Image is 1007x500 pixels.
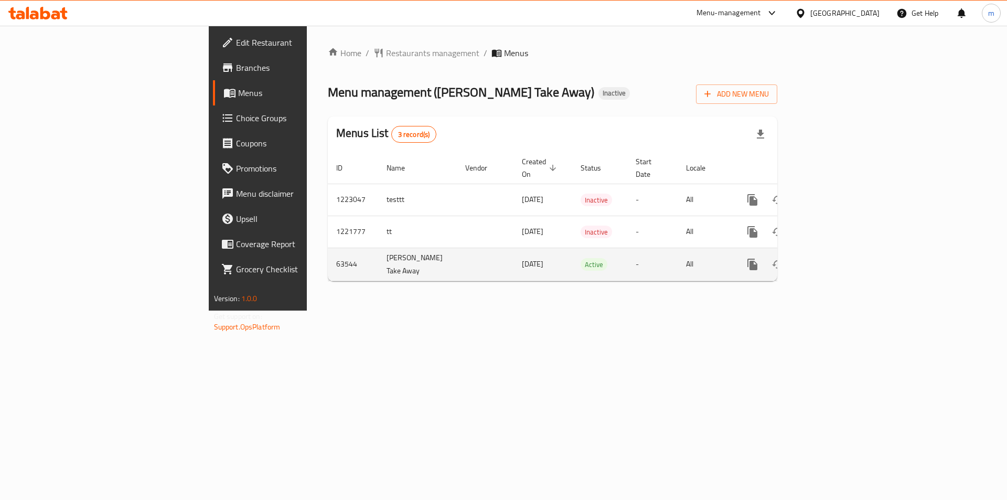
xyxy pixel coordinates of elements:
[378,248,457,281] td: [PERSON_NAME] Take Away
[236,187,369,200] span: Menu disclaimer
[765,219,790,244] button: Change Status
[484,47,487,59] li: /
[236,263,369,275] span: Grocery Checklist
[213,131,377,156] a: Coupons
[378,184,457,216] td: testtt
[236,238,369,250] span: Coverage Report
[697,7,761,19] div: Menu-management
[214,310,262,323] span: Get support on:
[581,226,612,238] span: Inactive
[732,152,849,184] th: Actions
[740,187,765,212] button: more
[678,216,732,248] td: All
[236,112,369,124] span: Choice Groups
[522,155,560,180] span: Created On
[988,7,994,19] span: m
[504,47,528,59] span: Menus
[213,105,377,131] a: Choice Groups
[627,216,678,248] td: -
[373,47,479,59] a: Restaurants management
[214,320,281,334] a: Support.OpsPlatform
[213,156,377,181] a: Promotions
[391,126,437,143] div: Total records count
[748,122,773,147] div: Export file
[522,193,543,206] span: [DATE]
[740,252,765,277] button: more
[581,162,615,174] span: Status
[765,187,790,212] button: Change Status
[386,47,479,59] span: Restaurants management
[387,162,419,174] span: Name
[696,84,777,104] button: Add New Menu
[704,88,769,101] span: Add New Menu
[765,252,790,277] button: Change Status
[522,225,543,238] span: [DATE]
[598,87,630,100] div: Inactive
[213,181,377,206] a: Menu disclaimer
[581,258,607,271] div: Active
[678,184,732,216] td: All
[213,206,377,231] a: Upsell
[213,80,377,105] a: Menus
[213,55,377,80] a: Branches
[238,87,369,99] span: Menus
[336,162,356,174] span: ID
[686,162,719,174] span: Locale
[627,184,678,216] td: -
[392,130,436,140] span: 3 record(s)
[627,248,678,281] td: -
[214,292,240,305] span: Version:
[213,231,377,257] a: Coverage Report
[336,125,436,143] h2: Menus List
[522,257,543,271] span: [DATE]
[213,257,377,282] a: Grocery Checklist
[465,162,501,174] span: Vendor
[378,216,457,248] td: tt
[740,219,765,244] button: more
[236,36,369,49] span: Edit Restaurant
[328,47,777,59] nav: breadcrumb
[678,248,732,281] td: All
[581,259,607,271] span: Active
[236,162,369,175] span: Promotions
[236,212,369,225] span: Upsell
[810,7,880,19] div: [GEOGRAPHIC_DATA]
[328,152,849,281] table: enhanced table
[598,89,630,98] span: Inactive
[636,155,665,180] span: Start Date
[236,61,369,74] span: Branches
[236,137,369,150] span: Coupons
[241,292,258,305] span: 1.0.0
[213,30,377,55] a: Edit Restaurant
[581,194,612,206] span: Inactive
[328,80,594,104] span: Menu management ( [PERSON_NAME] Take Away )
